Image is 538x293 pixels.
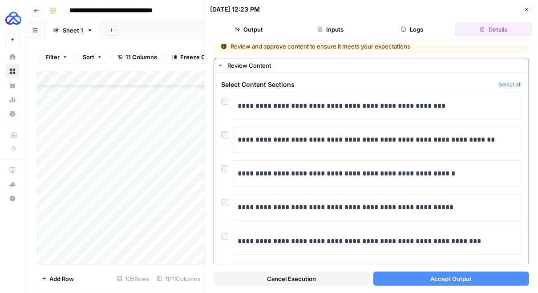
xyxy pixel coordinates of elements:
a: Sheet 1 [45,21,101,39]
button: Workspace: AUQ [5,7,20,29]
div: Sheet 1 [63,26,83,35]
span: Accept Output [430,274,472,283]
div: Review Content [227,61,523,70]
span: Freeze Columns [180,53,226,61]
button: Logs [373,22,451,37]
button: Sort [77,50,108,64]
button: 11 Columns [112,50,163,64]
button: Help + Support [5,191,20,206]
img: AUQ Logo [5,10,21,26]
button: Cancel Execution [214,272,370,286]
button: Filter [40,50,73,64]
span: Sort [83,53,94,61]
button: Select all [498,80,522,89]
button: Add Row [36,272,79,286]
button: Freeze Columns [166,50,232,64]
span: Cancel Execution [267,274,316,283]
a: Browse [5,64,20,78]
a: AirOps Academy [5,163,20,177]
button: Review Content [214,58,529,73]
span: Filter [45,53,60,61]
span: Select Content Sections [221,80,495,89]
div: [DATE] 12:23 PM [210,5,260,14]
div: Review and approve content to ensure it meets your expectations [221,42,466,51]
button: Output [210,22,288,37]
a: Settings [5,107,20,121]
div: 11/11 Columns [153,272,204,286]
button: What's new? [5,177,20,191]
a: Home [5,50,20,64]
div: 105 Rows [113,272,153,286]
a: Usage [5,93,20,107]
button: Inputs [291,22,369,37]
a: Your Data [5,78,20,93]
span: Add Row [49,274,74,283]
button: Accept Output [373,272,530,286]
button: Details [455,22,533,37]
span: 11 Columns [125,53,157,61]
div: What's new? [6,178,19,191]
